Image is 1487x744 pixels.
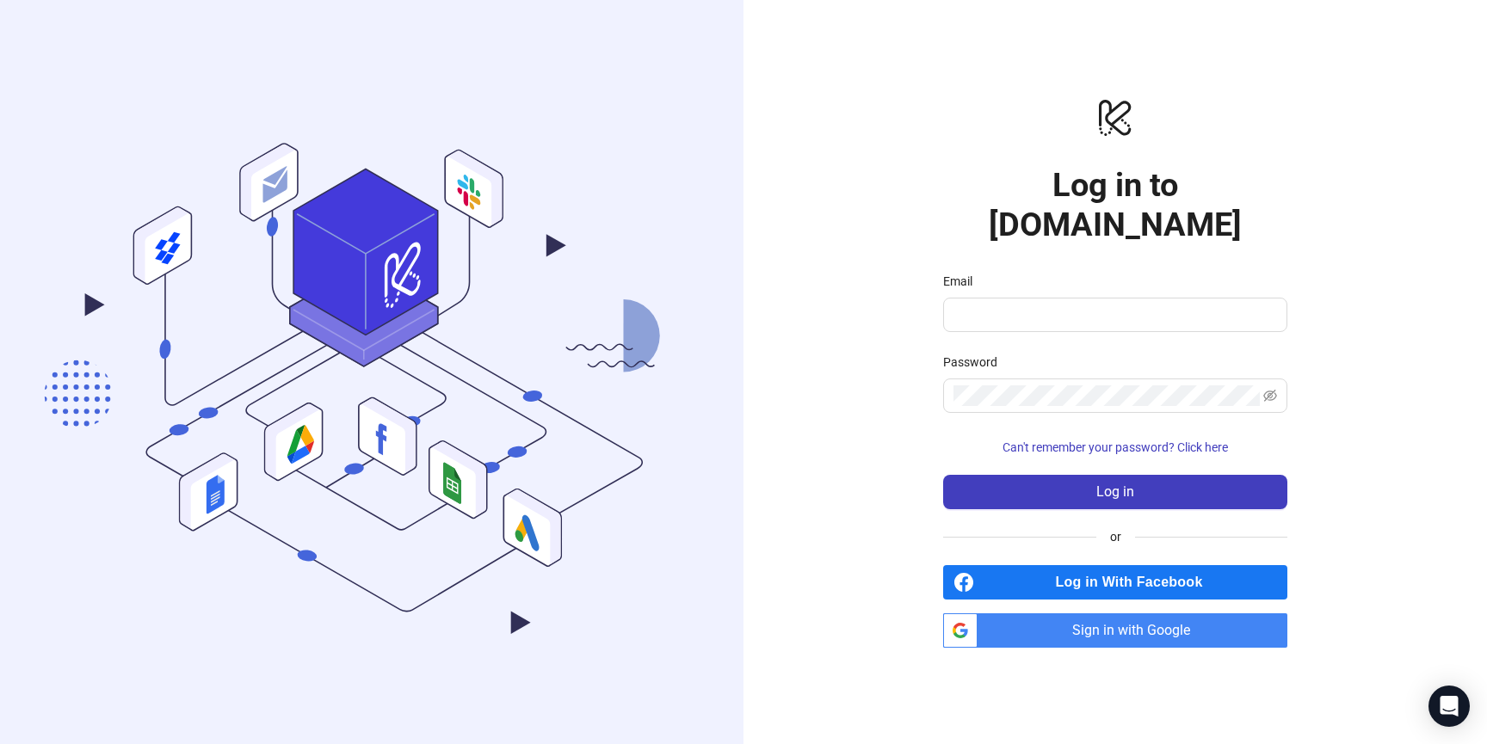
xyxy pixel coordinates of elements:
[943,165,1287,244] h1: Log in to [DOMAIN_NAME]
[943,433,1287,461] button: Can't remember your password? Click here
[943,565,1287,600] a: Log in With Facebook
[984,613,1287,648] span: Sign in with Google
[943,272,984,291] label: Email
[943,353,1009,372] label: Password
[943,440,1287,454] a: Can't remember your password? Click here
[953,304,1274,325] input: Email
[953,385,1260,406] input: Password
[1003,440,1228,454] span: Can't remember your password? Click here
[1096,527,1135,546] span: or
[943,475,1287,509] button: Log in
[1263,389,1277,403] span: eye-invisible
[943,613,1287,648] a: Sign in with Google
[981,565,1287,600] span: Log in With Facebook
[1428,686,1470,727] div: Open Intercom Messenger
[1096,484,1134,500] span: Log in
